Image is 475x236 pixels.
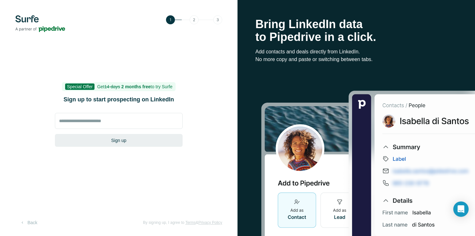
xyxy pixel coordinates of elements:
a: Privacy Policy [198,220,222,225]
button: Back [15,217,42,228]
button: Sign up [55,134,183,147]
iframe: Diálogo de Acceder con Google [344,6,469,93]
img: Surfe Stock Photo - Selling good vibes [261,90,475,236]
span: & [196,220,198,225]
s: 14 days [104,84,120,89]
span: Get to try Surfe [97,84,172,89]
img: Step 1 [166,15,222,24]
span: Special Offer [65,83,95,90]
img: Surfe's logo [15,15,65,32]
div: Open Intercom Messenger [453,201,469,217]
h1: Bring LinkedIn data to Pipedrive in a click. [255,18,457,43]
span: By signing up, I agree to [143,220,184,225]
p: Add contacts and deals directly from LinkedIn. [255,48,457,56]
a: Terms [185,220,196,225]
p: No more copy and paste or switching between tabs. [255,56,457,63]
b: 2 months free [121,84,151,89]
h1: Sign up to start prospecting on LinkedIn [55,95,183,104]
